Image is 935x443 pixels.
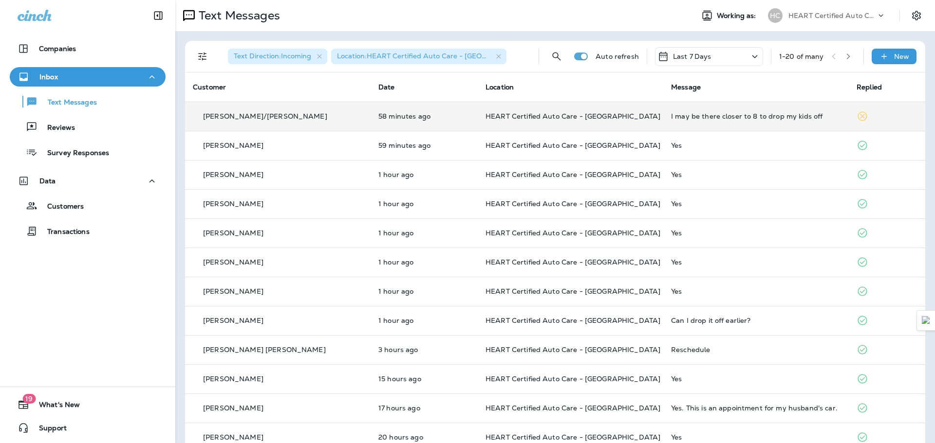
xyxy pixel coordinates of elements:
[10,117,166,137] button: Reviews
[145,6,172,25] button: Collapse Sidebar
[671,404,841,412] div: Yes. This is an appointment for my husband's car.
[203,433,263,441] p: [PERSON_NAME]
[547,47,566,66] button: Search Messages
[857,83,882,91] span: Replied
[671,83,701,91] span: Message
[671,433,841,441] div: Yes
[29,424,67,436] span: Support
[486,112,660,121] span: HEART Certified Auto Care - [GEOGRAPHIC_DATA]
[10,395,166,414] button: 19What's New
[894,53,909,60] p: New
[38,98,97,107] p: Text Messages
[10,195,166,216] button: Customers
[228,49,327,64] div: Text Direction:Incoming
[486,374,660,383] span: HEART Certified Auto Care - [GEOGRAPHIC_DATA]
[486,316,660,325] span: HEART Certified Auto Care - [GEOGRAPHIC_DATA]
[203,317,263,324] p: [PERSON_NAME]
[486,404,660,412] span: HEART Certified Auto Care - [GEOGRAPHIC_DATA]
[203,112,327,120] p: [PERSON_NAME]/[PERSON_NAME]
[37,124,75,133] p: Reviews
[378,258,470,266] p: Sep 8, 2025 09:04 AM
[378,375,470,383] p: Sep 7, 2025 06:38 PM
[203,171,263,178] p: [PERSON_NAME]
[193,47,212,66] button: Filters
[486,229,660,237] span: HEART Certified Auto Care - [GEOGRAPHIC_DATA]
[203,287,263,295] p: [PERSON_NAME]
[486,141,660,150] span: HEART Certified Auto Care - [GEOGRAPHIC_DATA]
[671,171,841,178] div: Yes
[37,202,84,212] p: Customers
[908,7,925,24] button: Settings
[203,258,263,266] p: [PERSON_NAME]
[10,39,166,58] button: Companies
[203,375,263,383] p: [PERSON_NAME]
[671,287,841,295] div: Yes
[378,112,470,120] p: Sep 8, 2025 09:36 AM
[768,8,783,23] div: HC
[486,433,660,442] span: HEART Certified Auto Care - [GEOGRAPHIC_DATA]
[486,170,660,179] span: HEART Certified Auto Care - [GEOGRAPHIC_DATA]
[39,177,56,185] p: Data
[37,228,90,237] p: Transactions
[486,83,514,91] span: Location
[378,229,470,237] p: Sep 8, 2025 09:04 AM
[671,142,841,149] div: Yes
[203,229,263,237] p: [PERSON_NAME]
[203,142,263,149] p: [PERSON_NAME]
[22,394,36,404] span: 19
[378,142,470,149] p: Sep 8, 2025 09:36 AM
[234,52,311,60] span: Text Direction : Incoming
[779,53,824,60] div: 1 - 20 of many
[10,221,166,241] button: Transactions
[717,12,758,20] span: Working as:
[671,258,841,266] div: Yes
[486,258,660,266] span: HEART Certified Auto Care - [GEOGRAPHIC_DATA]
[39,45,76,53] p: Companies
[486,199,660,208] span: HEART Certified Auto Care - [GEOGRAPHIC_DATA]
[378,346,470,354] p: Sep 8, 2025 07:27 AM
[195,8,280,23] p: Text Messages
[596,53,639,60] p: Auto refresh
[193,83,226,91] span: Customer
[10,418,166,438] button: Support
[671,375,841,383] div: Yes
[671,346,841,354] div: Reschedule
[922,316,931,325] img: Detect Auto
[29,401,80,412] span: What's New
[203,404,263,412] p: [PERSON_NAME]
[671,112,841,120] div: I may be there closer to 8 to drop my kids off
[378,404,470,412] p: Sep 7, 2025 05:28 PM
[331,49,506,64] div: Location:HEART Certified Auto Care - [GEOGRAPHIC_DATA]
[203,346,326,354] p: [PERSON_NAME] [PERSON_NAME]
[10,142,166,162] button: Survey Responses
[10,91,166,112] button: Text Messages
[671,229,841,237] div: Yes
[486,287,660,296] span: HEART Certified Auto Care - [GEOGRAPHIC_DATA]
[486,345,660,354] span: HEART Certified Auto Care - [GEOGRAPHIC_DATA]
[671,317,841,324] div: Can I drop it off earlier?
[10,67,166,87] button: Inbox
[378,83,395,91] span: Date
[337,52,539,60] span: Location : HEART Certified Auto Care - [GEOGRAPHIC_DATA]
[10,171,166,191] button: Data
[378,317,470,324] p: Sep 8, 2025 08:38 AM
[671,200,841,208] div: Yes
[788,12,876,19] p: HEART Certified Auto Care
[378,287,470,295] p: Sep 8, 2025 09:03 AM
[673,53,711,60] p: Last 7 Days
[378,200,470,208] p: Sep 8, 2025 09:10 AM
[39,73,58,81] p: Inbox
[378,433,470,441] p: Sep 7, 2025 01:47 PM
[378,171,470,178] p: Sep 8, 2025 09:12 AM
[203,200,263,208] p: [PERSON_NAME]
[37,149,109,158] p: Survey Responses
